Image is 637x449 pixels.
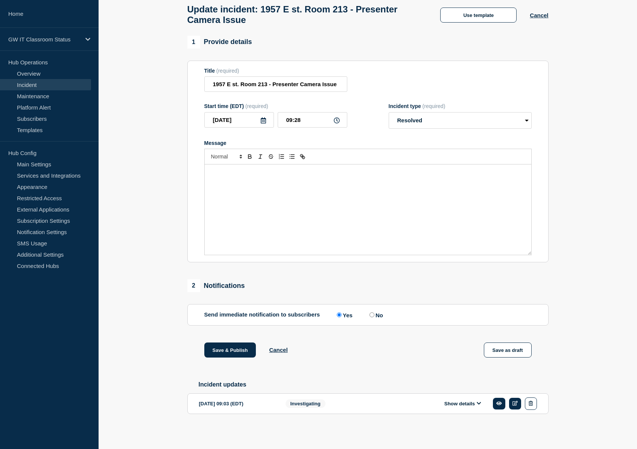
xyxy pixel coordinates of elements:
[278,112,347,128] input: HH:MM
[389,112,532,129] select: Incident type
[205,164,531,255] div: Message
[204,103,347,109] div: Start time (EDT)
[204,342,256,358] button: Save & Publish
[442,400,483,407] button: Show details
[287,152,297,161] button: Toggle bulleted list
[199,381,549,388] h2: Incident updates
[337,312,342,317] input: Yes
[423,103,445,109] span: (required)
[297,152,308,161] button: Toggle link
[204,311,320,318] p: Send immediate notification to subscribers
[204,311,532,318] div: Send immediate notification to subscribers
[269,347,287,353] button: Cancel
[204,112,274,128] input: YYYY-MM-DD
[208,152,245,161] span: Font size
[187,4,427,25] h1: Update incident: 1957 E st. Room 213 - Presenter Camera Issue
[187,36,200,49] span: 1
[204,140,532,146] div: Message
[8,36,81,43] p: GW IT Classroom Status
[276,152,287,161] button: Toggle ordered list
[368,311,383,318] label: No
[389,103,532,109] div: Incident type
[187,279,245,292] div: Notifications
[187,279,200,292] span: 2
[199,397,274,410] div: [DATE] 09:03 (EDT)
[255,152,266,161] button: Toggle italic text
[204,68,347,74] div: Title
[484,342,532,358] button: Save as draft
[187,36,252,49] div: Provide details
[286,399,325,408] span: Investigating
[266,152,276,161] button: Toggle strikethrough text
[245,103,268,109] span: (required)
[245,152,255,161] button: Toggle bold text
[530,12,548,18] button: Cancel
[216,68,239,74] span: (required)
[369,312,374,317] input: No
[440,8,517,23] button: Use template
[335,311,353,318] label: Yes
[204,76,347,92] input: Title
